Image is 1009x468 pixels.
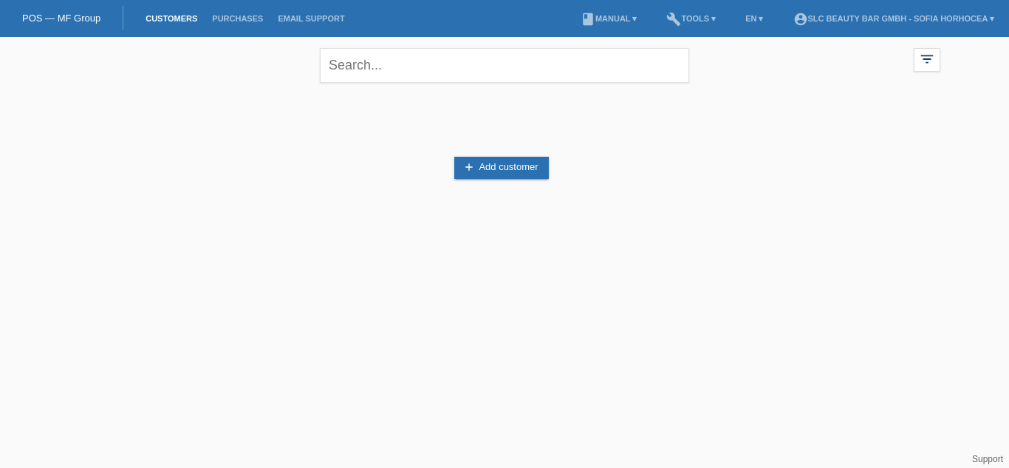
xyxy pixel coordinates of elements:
[793,12,808,27] i: account_circle
[320,48,689,83] input: Search...
[666,12,681,27] i: build
[205,14,270,23] a: Purchases
[581,12,595,27] i: book
[659,14,723,23] a: buildTools ▾
[454,157,548,179] a: addAdd customer
[463,161,475,173] i: add
[270,14,352,23] a: Email Support
[22,13,100,24] a: POS — MF Group
[138,14,205,23] a: Customers
[738,14,770,23] a: EN ▾
[573,14,645,23] a: bookManual ▾
[972,454,1003,464] a: Support
[919,51,935,67] i: filter_list
[786,14,1002,23] a: account_circleSLC Beauty Bar GmbH - Sofia Horhocea ▾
